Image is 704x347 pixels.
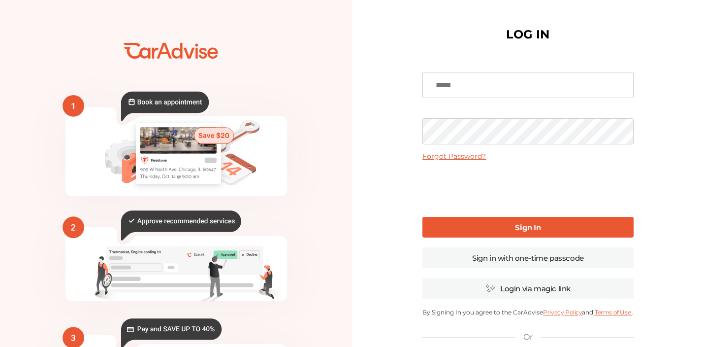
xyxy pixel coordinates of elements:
[422,247,634,268] a: Sign in with one-time passcode
[422,217,634,238] a: Sign In
[593,309,632,316] a: Terms of Use
[523,332,532,343] p: Or
[422,309,634,316] p: By Signing In you agree to the CarAdvise and .
[515,223,541,232] b: Sign In
[543,309,582,316] a: Privacy Policy
[485,284,495,293] img: magic_icon.32c66aac.svg
[422,278,634,299] a: Login via magic link
[453,169,603,207] iframe: reCAPTCHA
[422,152,486,161] a: Forgot Password?
[506,30,549,39] h1: LOG IN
